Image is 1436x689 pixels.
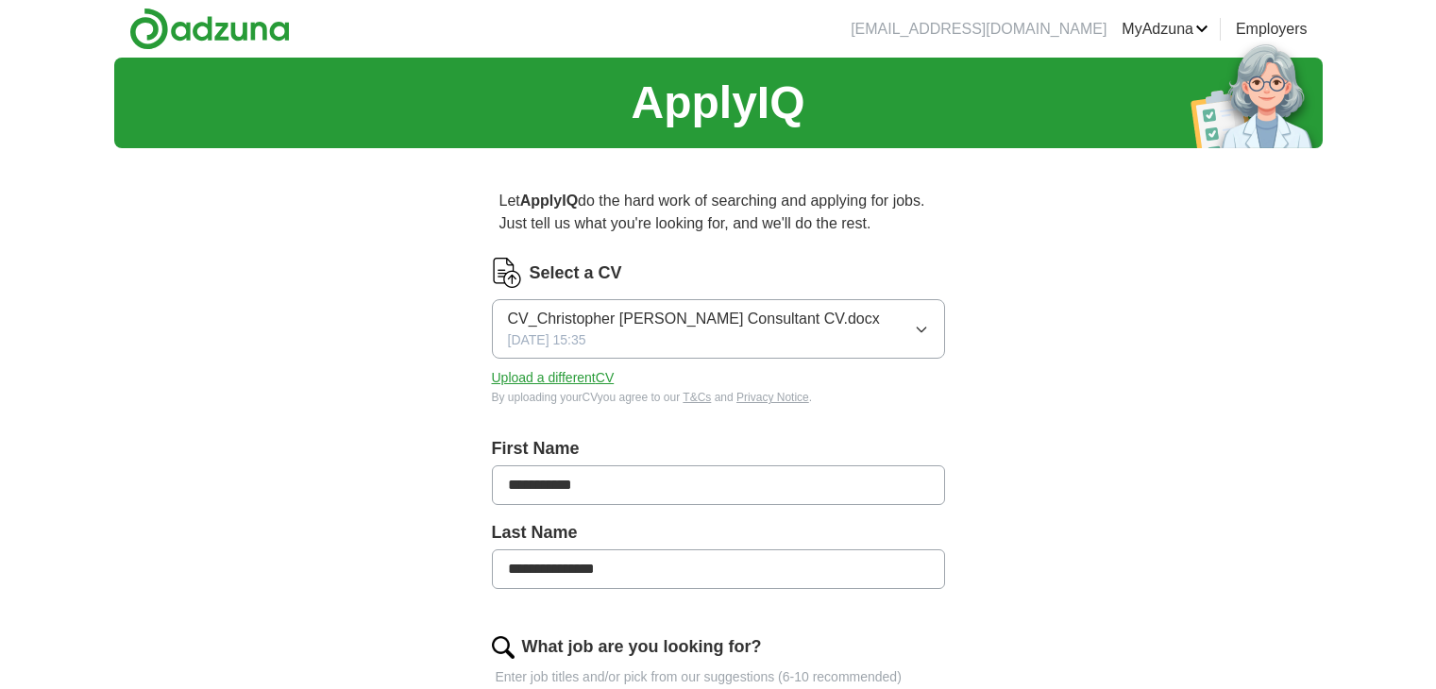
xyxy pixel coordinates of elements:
[492,389,945,406] div: By uploading your CV you agree to our and .
[492,299,945,359] button: CV_Christopher [PERSON_NAME] Consultant CV.docx[DATE] 15:35
[492,368,615,388] button: Upload a differentCV
[508,330,586,350] span: [DATE] 15:35
[631,69,804,137] h1: ApplyIQ
[1236,18,1308,41] a: Employers
[492,636,515,659] img: search.png
[492,667,945,687] p: Enter job titles and/or pick from our suggestions (6-10 recommended)
[520,193,578,209] strong: ApplyIQ
[492,520,945,546] label: Last Name
[851,18,1107,41] li: [EMAIL_ADDRESS][DOMAIN_NAME]
[492,436,945,462] label: First Name
[522,634,762,660] label: What job are you looking for?
[683,391,711,404] a: T&Cs
[129,8,290,50] img: Adzuna logo
[736,391,809,404] a: Privacy Notice
[530,260,622,286] label: Select a CV
[508,308,880,330] span: CV_Christopher [PERSON_NAME] Consultant CV.docx
[492,258,522,288] img: CV Icon
[1122,18,1208,41] a: MyAdzuna
[492,182,945,243] p: Let do the hard work of searching and applying for jobs. Just tell us what you're looking for, an...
